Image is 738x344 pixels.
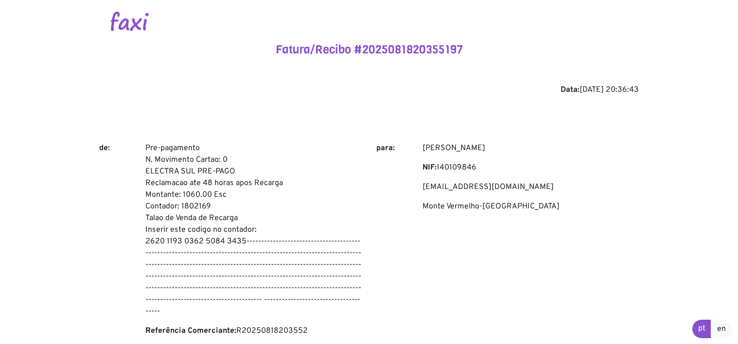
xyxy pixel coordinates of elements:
[376,143,395,153] b: para:
[99,43,639,57] h4: Fatura/Recibo #2025081820355197
[422,181,639,193] p: [EMAIL_ADDRESS][DOMAIN_NAME]
[422,201,639,212] p: Monte Vermelho-[GEOGRAPHIC_DATA]
[692,320,711,338] a: pt
[561,85,580,95] b: Data:
[422,163,437,172] b: NIF:
[145,326,236,336] b: Referência Comerciante:
[145,142,362,317] p: Pre-pagamento N. Movimento Cartao: 0 ELECTRA SUL PRE-PAGO Reclamacao ate 48 horas apos Recarga Mo...
[145,325,362,337] p: R20250818203552
[422,162,639,173] p: 140109846
[711,320,732,338] a: en
[422,142,639,154] p: [PERSON_NAME]
[99,84,639,96] div: [DATE] 20:36:43
[99,143,110,153] b: de:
